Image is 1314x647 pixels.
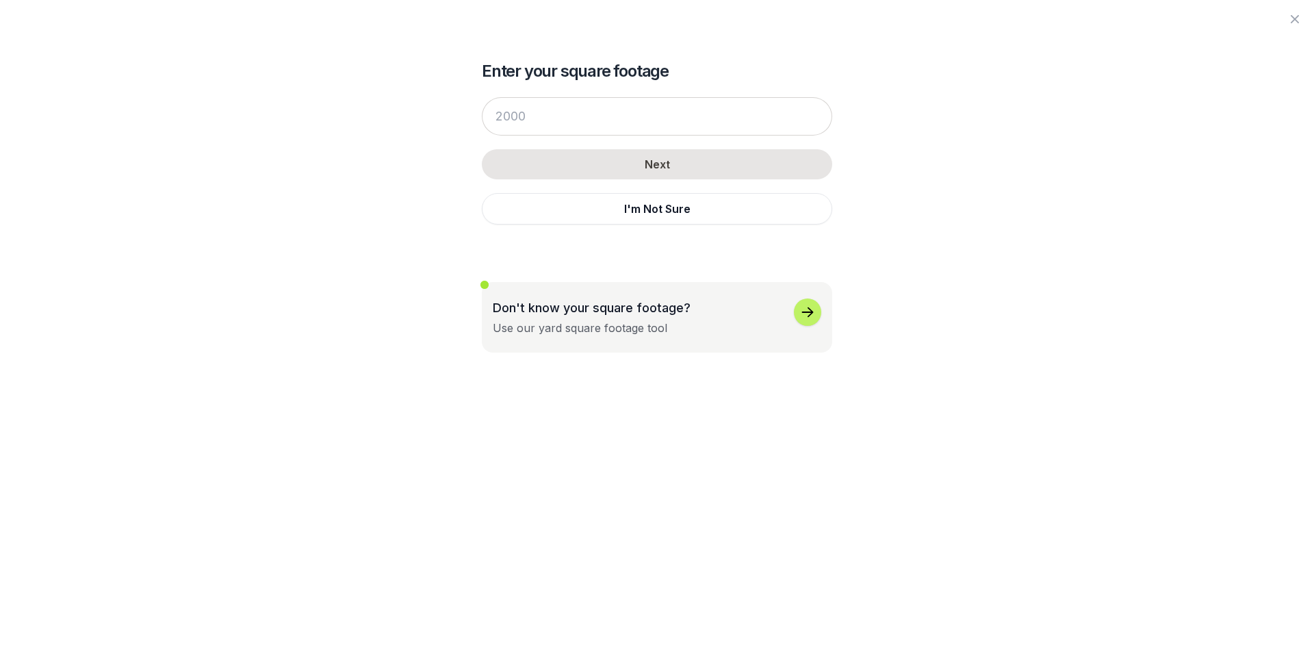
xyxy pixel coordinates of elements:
[482,282,832,353] button: Don't know your square footage?Use our yard square footage tool
[482,149,832,179] button: Next
[482,97,832,136] input: 2000
[493,299,691,317] p: Don't know your square footage?
[482,193,832,225] button: I'm Not Sure
[482,60,832,82] h2: Enter your square footage
[493,320,667,336] div: Use our yard square footage tool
